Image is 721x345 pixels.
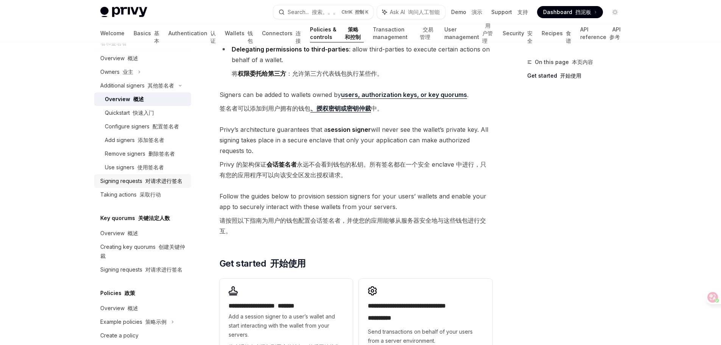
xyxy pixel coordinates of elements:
[105,163,164,172] div: Use signers
[123,69,133,75] font: 业主
[482,22,493,44] font: 用户管理
[210,30,216,44] font: 认证
[100,331,139,340] div: Create a policy
[100,242,187,261] div: Creating key quorums
[133,109,154,116] font: 快速入门
[94,161,191,174] a: Use signers 使用签名者
[408,9,440,15] font: 询问人工智能
[220,191,492,239] span: Follow the guides below to provision session signers for your users’ wallets and enable your app ...
[566,30,571,44] font: 食谱
[373,24,435,42] a: Transaction management 交易管理
[232,45,349,53] strong: Delegating permissions to third-parties
[100,265,182,274] div: Signing requests
[288,8,338,17] div: Search...
[225,24,253,42] a: Wallets 钱包
[100,24,125,42] a: Welcome
[154,30,159,44] font: 基本
[609,6,621,18] button: Toggle dark mode
[220,161,486,179] font: Privy 的架构保证 永远不会看到钱包的私钥。所有签名都在一个安全 enclave 中进行，只有您的应用程序可以向该安全区发出授权请求。
[341,9,369,15] span: Ctrl K
[145,318,167,325] font: 策略示例
[575,9,591,15] font: 挡泥板
[390,8,440,16] span: Ask AI
[472,9,482,15] font: 演示
[503,24,533,42] a: Security 安全
[609,26,621,40] font: API 参考
[537,6,603,18] a: Dashboard 挡泥板
[100,54,138,63] div: Overview
[148,150,175,157] font: 删除签名者
[100,214,170,223] h5: Key quorums
[310,24,364,42] a: Policies & controls 策略和控制
[134,24,159,42] a: Basics 基本
[105,108,154,117] div: Quickstart
[94,301,191,315] a: Overview 概述
[327,126,371,133] strong: session signer
[105,95,144,104] div: Overview
[168,24,216,42] a: Authentication 认证
[262,24,301,42] a: Connectors 连接
[232,70,383,77] font: 将 ：允许第三方代表钱包执行某些作。
[527,30,533,44] font: 安全
[145,178,182,184] font: 对请求进行签名
[542,24,571,42] a: Recipes 食谱
[266,161,297,168] strong: 会话签名者
[94,52,191,65] a: Overview 概述
[94,226,191,240] a: Overview 概述
[296,30,301,44] font: 连接
[140,191,161,198] font: 采取行动
[100,289,135,298] h5: Policies
[100,7,147,17] img: light logo
[220,105,383,112] font: 签名者可以添加到用户拥有的钱包 中。
[377,5,445,19] button: Ask AI 询问人工智能
[312,9,338,15] font: 搜索。。。
[517,9,528,15] font: 支持
[148,82,174,89] font: 其他签名者
[100,67,133,76] div: Owners
[100,304,138,313] div: Overview
[138,137,164,143] font: 添加签名者
[355,9,369,15] font: 控制 K
[572,59,593,65] font: 本页内容
[580,24,621,42] a: API reference API 参考
[220,89,492,117] span: Signers can be added to wallets owned by .
[94,174,191,188] a: Signing requests 对请求进行签名
[128,305,138,311] font: 概述
[94,147,191,161] a: Remove signers 删除签名者
[220,124,492,183] span: Privy’s architecture guarantees that a will never see the wallet’s private key. All signing takes...
[94,120,191,133] a: Configure signers 配置签名者
[341,91,467,99] a: users, authorization keys, or key quorums
[270,258,306,269] font: 开始使用
[238,70,286,77] strong: 权限委托给第三方
[345,26,361,40] font: 策略和控制
[100,190,161,199] div: Taking actions
[94,106,191,120] a: Quickstart 快速入门
[248,30,253,44] font: 钱包
[491,8,528,16] a: Support 支持
[451,8,482,16] a: Demo 演示
[100,176,182,186] div: Signing requests
[100,81,174,90] div: Additional signers
[273,5,373,19] button: Search... 搜索。。。CtrlK 控制 K
[535,58,593,67] span: On this page
[527,70,627,82] a: Get started 开始使用
[128,230,138,236] font: 概述
[94,240,191,263] a: Creating key quorums 创建关键仲裁
[145,266,182,273] font: 对请求进行签名
[105,122,179,131] div: Configure signers
[220,217,486,235] font: 请按照以下指南为用户的钱包配置会话签名者，并使您的应用能够从服务器安全地与这些钱包进行交互。
[128,55,138,61] font: 概述
[133,96,144,102] font: 概述
[94,329,191,342] a: Create a policy
[138,215,170,221] font: 关键法定人数
[444,24,494,42] a: User management 用户管理
[100,317,167,326] div: Example policies
[94,188,191,201] a: Taking actions 采取行动
[220,44,492,82] li: : allow third-parties to execute certain actions on behalf of a wallet.
[420,26,433,40] font: 交易管理
[105,149,175,158] div: Remove signers
[220,258,306,270] span: Get started
[94,92,191,106] a: Overview 概述
[560,72,581,79] font: 开始使用
[137,164,164,170] font: 使用签名者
